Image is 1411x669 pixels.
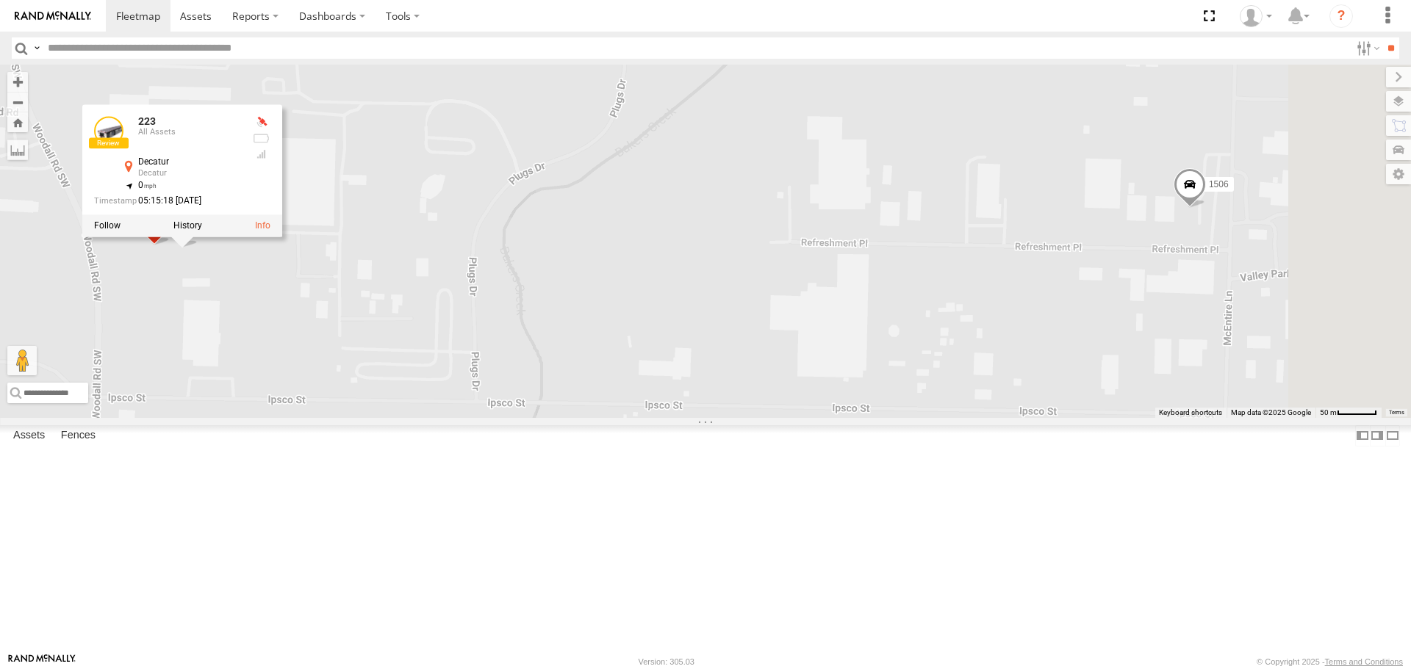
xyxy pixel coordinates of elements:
[173,221,202,231] label: View Asset History
[1235,5,1277,27] div: EDWARD EDMONDSON
[15,11,91,21] img: rand-logo.svg
[253,117,270,129] div: No GPS Fix
[7,346,37,375] button: Drag Pegman onto the map to open Street View
[1329,4,1353,28] i: ?
[8,654,76,669] a: Visit our Website
[138,180,157,190] span: 0
[1351,37,1382,59] label: Search Filter Options
[253,133,270,145] div: No battery health information received from this device.
[138,169,241,178] div: Decatur
[1231,408,1311,416] span: Map data ©2025 Google
[1389,409,1404,415] a: Terms
[255,221,270,231] a: View Asset Details
[1315,408,1382,418] button: Map Scale: 50 m per 51 pixels
[94,117,123,146] a: View Asset Details
[1385,425,1400,446] label: Hide Summary Table
[94,221,121,231] label: Realtime tracking of Asset
[138,116,156,128] a: 223
[1386,164,1411,184] label: Map Settings
[7,112,28,132] button: Zoom Home
[94,197,241,206] div: Date/time of location update
[31,37,43,59] label: Search Query
[54,426,103,446] label: Fences
[138,129,241,137] div: All Assets
[7,140,28,160] label: Measure
[1209,180,1229,190] span: 1506
[1355,425,1370,446] label: Dock Summary Table to the Left
[138,158,241,167] div: Decatur
[7,72,28,92] button: Zoom in
[1159,408,1222,418] button: Keyboard shortcuts
[1257,657,1403,666] div: © Copyright 2025 -
[1320,408,1337,416] span: 50 m
[6,426,52,446] label: Assets
[7,92,28,112] button: Zoom out
[1325,657,1403,666] a: Terms and Conditions
[639,657,694,666] div: Version: 305.03
[1370,425,1385,446] label: Dock Summary Table to the Right
[253,148,270,160] div: Last Event GSM Signal Strength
